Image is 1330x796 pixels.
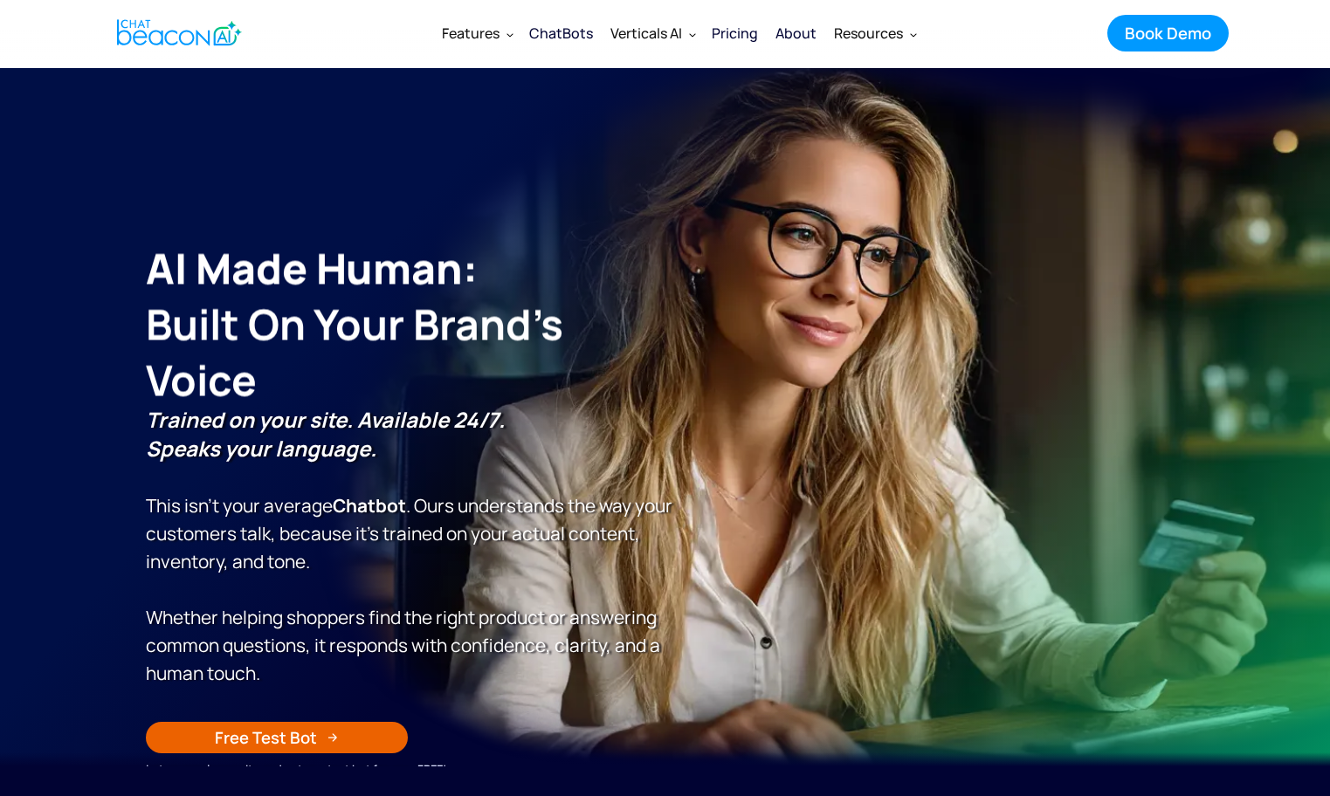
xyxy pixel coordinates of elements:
[712,21,758,45] div: Pricing
[1125,22,1211,45] div: Book Demo
[825,12,924,54] div: Resources
[775,21,817,45] div: About
[146,240,674,408] h1: AI Made Human: ‍
[327,732,338,743] img: Arrow
[442,21,500,45] div: Features
[102,11,252,54] a: home
[602,12,703,54] div: Verticals AI
[520,12,602,54] a: ChatBots
[703,10,767,56] a: Pricing
[1107,15,1229,51] a: Book Demo
[767,10,825,56] a: About
[146,295,563,408] span: Built on Your Brand’s Voice
[215,726,317,749] div: Free Test Bot
[333,493,406,518] strong: Chatbot
[146,405,505,463] strong: Trained on your site. Available 24/7. Speaks your language.
[507,31,513,38] img: Dropdown
[610,21,682,45] div: Verticals AI
[529,21,593,45] div: ChatBots
[689,31,696,38] img: Dropdown
[146,759,674,779] div: Let us crawl your site and setup a test bot for you, FREE!
[146,722,408,753] a: Free Test Bot
[146,406,674,687] p: This isn’t your average . Ours understands the way your customers talk, because it’s trained on y...
[834,21,903,45] div: Resources
[433,12,520,54] div: Features
[910,31,917,38] img: Dropdown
